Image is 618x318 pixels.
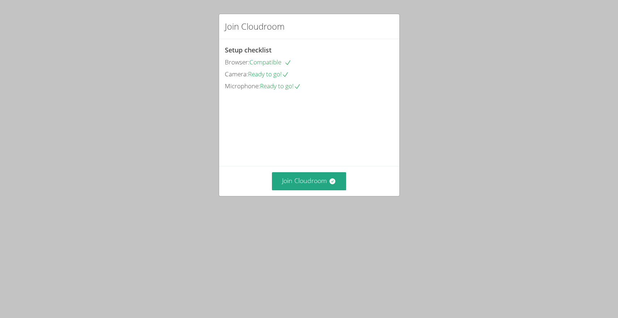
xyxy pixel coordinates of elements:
span: Browser: [225,58,249,66]
button: Join Cloudroom [272,172,346,190]
span: Ready to go! [248,70,289,78]
span: Microphone: [225,82,260,90]
span: Camera: [225,70,248,78]
span: Ready to go! [260,82,301,90]
span: Compatible [249,58,291,66]
h2: Join Cloudroom [225,20,285,33]
span: Setup checklist [225,46,272,54]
